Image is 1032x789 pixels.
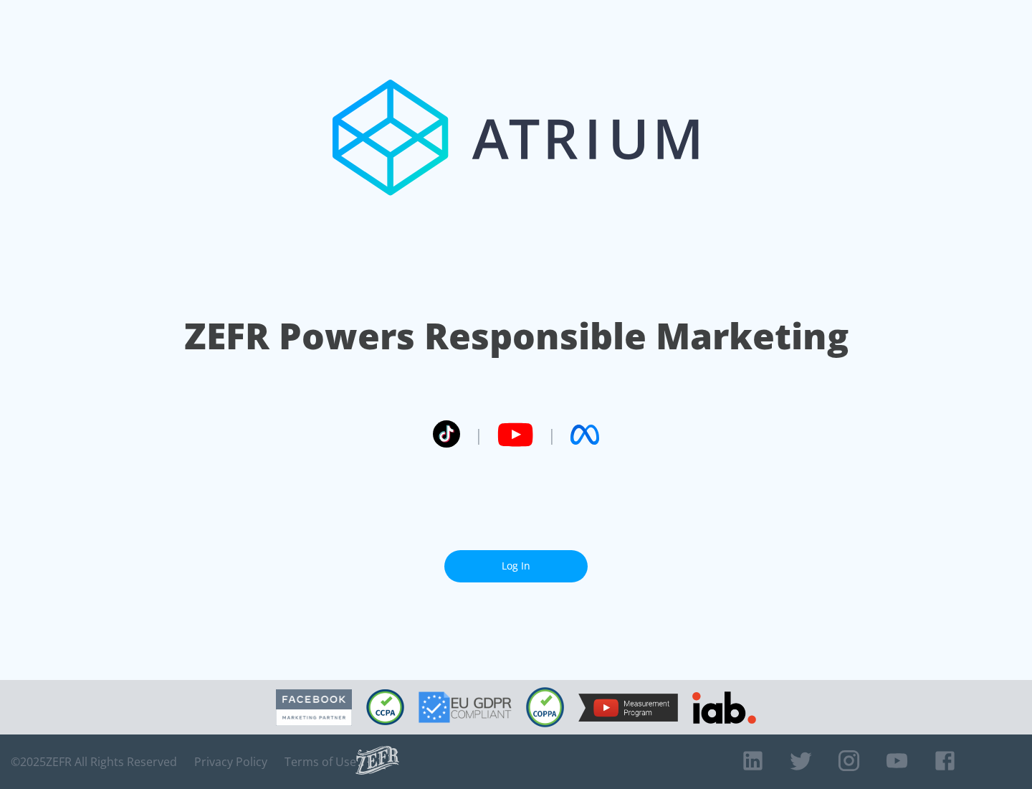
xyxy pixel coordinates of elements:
img: CCPA Compliant [366,689,404,725]
a: Terms of Use [285,755,356,769]
img: COPPA Compliant [526,687,564,727]
span: © 2025 ZEFR All Rights Reserved [11,755,177,769]
img: IAB [692,691,756,724]
img: GDPR Compliant [419,691,512,723]
span: | [548,424,556,445]
img: YouTube Measurement Program [578,694,678,722]
span: | [474,424,483,445]
a: Privacy Policy [194,755,267,769]
h1: ZEFR Powers Responsible Marketing [184,311,849,361]
img: Facebook Marketing Partner [276,689,352,726]
a: Log In [444,550,588,582]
